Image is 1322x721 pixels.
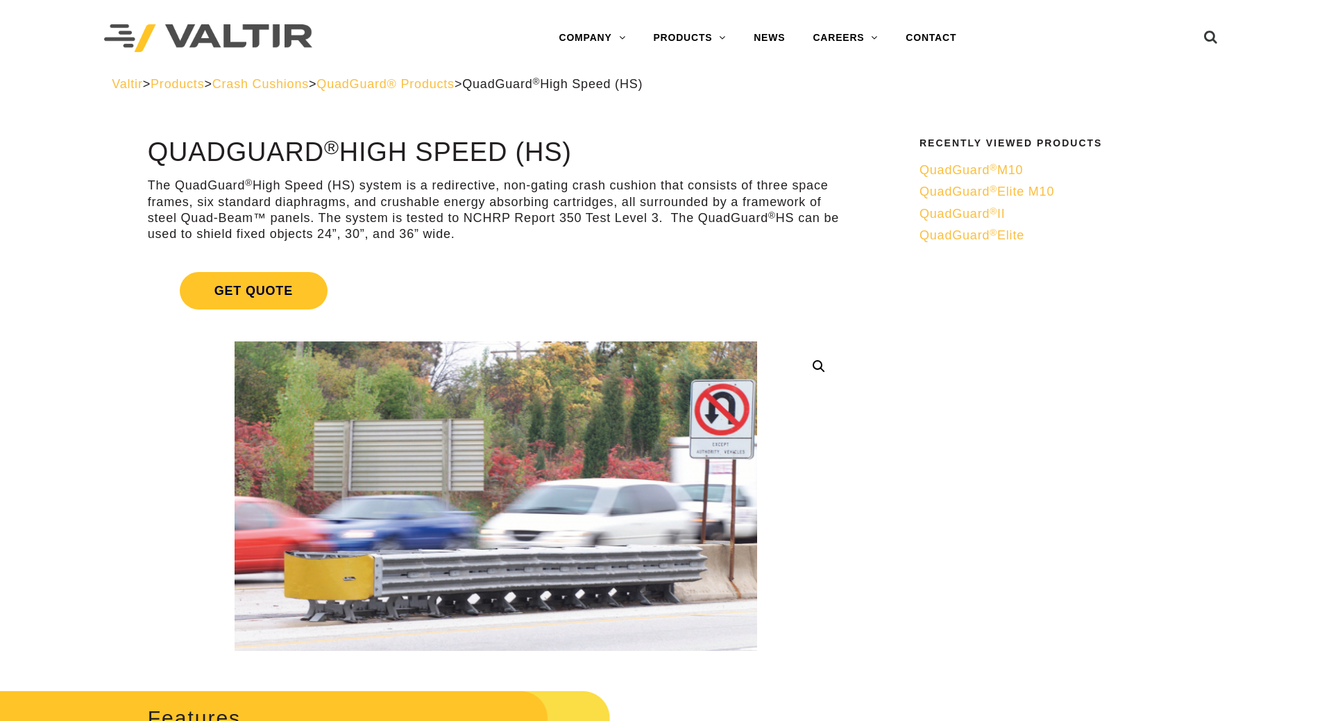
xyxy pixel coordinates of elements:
a: Get Quote [148,255,844,326]
div: > > > > [112,76,1210,92]
sup: ® [533,76,541,87]
h1: QuadGuard High Speed (HS) [148,138,844,167]
a: NEWS [740,24,799,52]
span: QuadGuard High Speed (HS) [462,77,643,91]
sup: ® [990,184,997,194]
span: Get Quote [180,272,328,309]
sup: ® [768,210,776,221]
a: QuadGuard®Elite M10 [920,184,1201,200]
sup: ® [990,228,997,238]
a: QuadGuard® Products [316,77,455,91]
p: The QuadGuard High Speed (HS) system is a redirective, non-gating crash cushion that consists of ... [148,178,844,243]
a: Crash Cushions [212,77,309,91]
a: COMPANY [545,24,639,52]
span: QuadGuard M10 [920,163,1023,177]
sup: ® [990,162,997,173]
a: CONTACT [892,24,970,52]
img: Valtir [104,24,312,53]
sup: ® [245,178,253,188]
span: QuadGuard Elite [920,228,1024,242]
a: QuadGuard®M10 [920,162,1201,178]
span: QuadGuard Elite M10 [920,185,1054,198]
a: Products [151,77,204,91]
span: QuadGuard II [920,207,1006,221]
a: CAREERS [799,24,892,52]
a: Valtir [112,77,142,91]
sup: ® [324,136,339,158]
a: QuadGuard®Elite [920,228,1201,244]
a: PRODUCTS [639,24,740,52]
sup: ® [990,206,997,217]
h2: Recently Viewed Products [920,138,1201,149]
a: QuadGuard®II [920,206,1201,222]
